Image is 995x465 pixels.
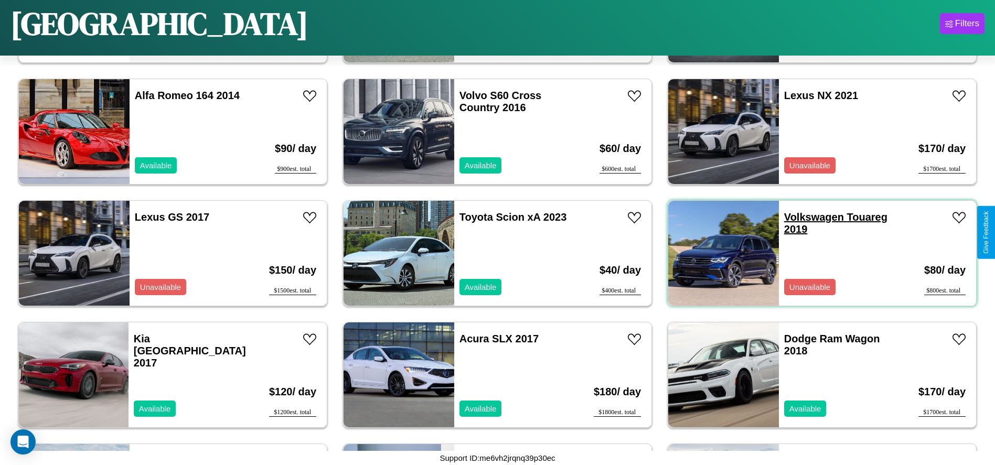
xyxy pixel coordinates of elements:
[594,408,641,417] div: $ 1800 est. total
[784,211,887,235] a: Volkswagen Touareg 2019
[459,90,541,113] a: Volvo S60 Cross Country 2016
[600,254,641,287] h3: $ 40 / day
[269,254,316,287] h3: $ 150 / day
[269,408,316,417] div: $ 1200 est. total
[600,165,641,174] div: $ 600 est. total
[784,90,858,101] a: Lexus NX 2021
[924,254,966,287] h3: $ 80 / day
[918,375,966,408] h3: $ 170 / day
[459,333,539,344] a: Acura SLX 2017
[140,158,172,172] p: Available
[465,280,497,294] p: Available
[918,165,966,174] div: $ 1700 est. total
[594,375,641,408] h3: $ 180 / day
[982,211,990,254] div: Give Feedback
[139,402,171,416] p: Available
[440,451,555,465] p: Support ID: me6vh2jrqnq39p30ec
[789,280,830,294] p: Unavailable
[134,333,246,369] a: Kia [GEOGRAPHIC_DATA] 2017
[140,280,181,294] p: Unavailable
[135,90,240,101] a: Alfa Romeo 164 2014
[10,429,36,455] div: Open Intercom Messenger
[465,158,497,172] p: Available
[784,333,880,356] a: Dodge Ram Wagon 2018
[789,402,821,416] p: Available
[135,211,209,223] a: Lexus GS 2017
[955,18,979,29] div: Filters
[940,13,985,34] button: Filters
[275,165,316,174] div: $ 900 est. total
[918,132,966,165] h3: $ 170 / day
[918,408,966,417] div: $ 1700 est. total
[269,375,316,408] h3: $ 120 / day
[275,132,316,165] h3: $ 90 / day
[789,158,830,172] p: Unavailable
[924,287,966,295] div: $ 800 est. total
[459,211,567,223] a: Toyota Scion xA 2023
[10,2,308,45] h1: [GEOGRAPHIC_DATA]
[600,287,641,295] div: $ 400 est. total
[269,287,316,295] div: $ 1500 est. total
[600,132,641,165] h3: $ 60 / day
[465,402,497,416] p: Available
